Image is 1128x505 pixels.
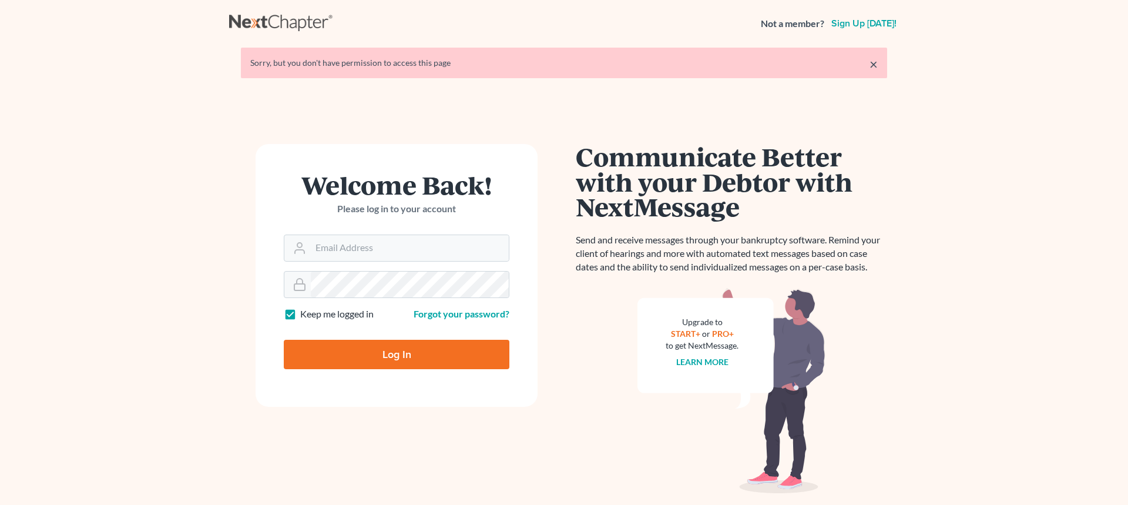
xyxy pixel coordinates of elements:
[671,329,700,339] a: START+
[761,17,824,31] strong: Not a member?
[284,172,509,198] h1: Welcome Back!
[414,308,509,319] a: Forgot your password?
[829,19,899,28] a: Sign up [DATE]!
[284,202,509,216] p: Please log in to your account
[869,57,878,71] a: ×
[311,235,509,261] input: Email Address
[702,329,710,339] span: or
[250,57,878,69] div: Sorry, but you don't have permission to access this page
[712,329,734,339] a: PRO+
[666,340,738,352] div: to get NextMessage.
[676,357,728,367] a: Learn more
[300,307,374,321] label: Keep me logged in
[576,233,887,274] p: Send and receive messages through your bankruptcy software. Remind your client of hearings and mo...
[666,316,738,328] div: Upgrade to
[284,340,509,369] input: Log In
[637,288,825,494] img: nextmessage_bg-59042aed3d76b12b5cd301f8e5b87938c9018125f34e5fa2b7a6b67550977c72.svg
[576,144,887,219] h1: Communicate Better with your Debtor with NextMessage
